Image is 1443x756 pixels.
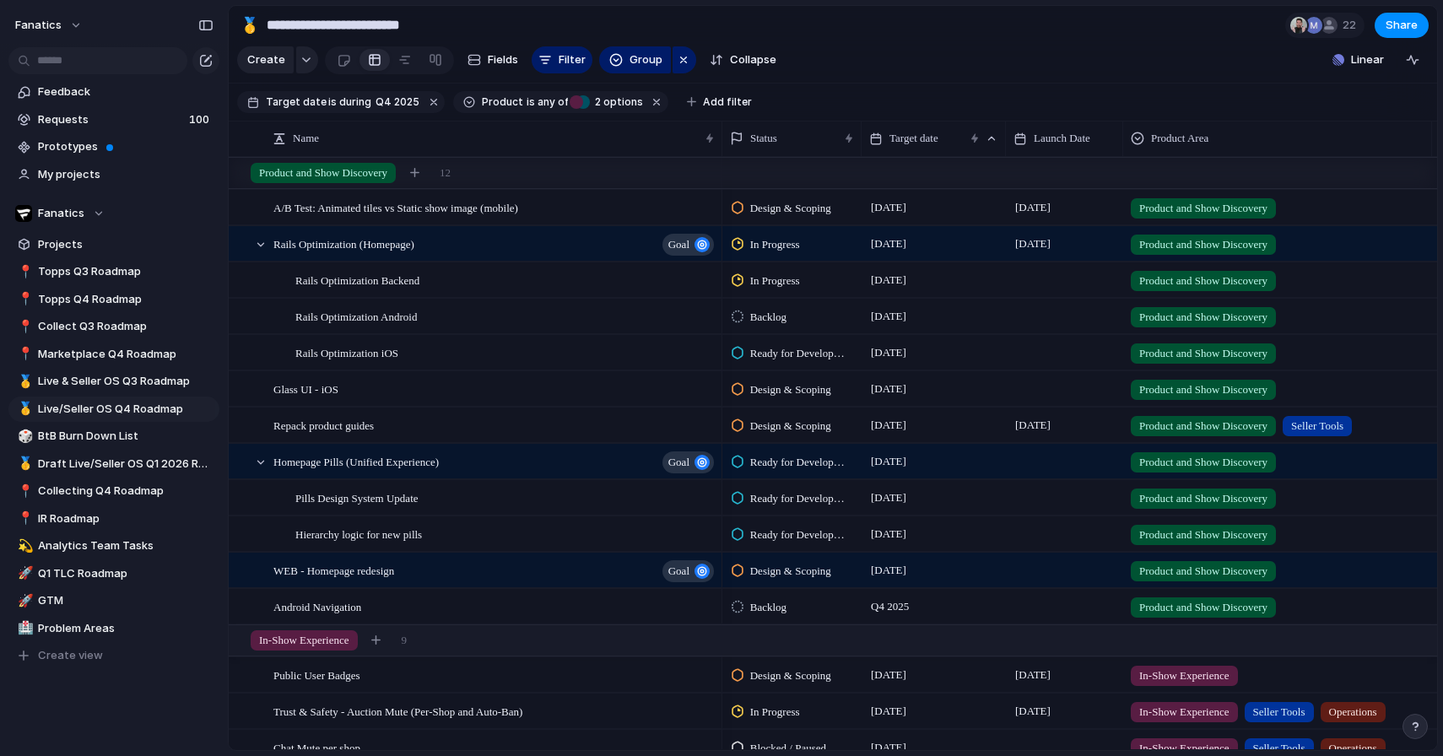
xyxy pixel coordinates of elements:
div: 📍Topps Q4 Roadmap [8,287,219,312]
a: 📍Collect Q3 Roadmap [8,314,219,339]
button: Fields [461,46,525,73]
button: isduring [327,93,374,111]
span: Ready for Development [750,454,847,471]
span: Product and Show Discovery [1139,599,1267,616]
span: Rails Optimization Backend [295,270,419,289]
a: 📍Marketplace Q4 Roadmap [8,342,219,367]
span: Projects [38,236,213,253]
span: Trust & Safety - Auction Mute (Per-Shop and Auto-Ban) [273,701,522,721]
span: A/B Test: Animated tiles vs Static show image (mobile) [273,197,518,217]
span: Q4 2025 [376,94,419,110]
a: 💫Analytics Team Tasks [8,533,219,559]
span: options [590,94,643,110]
button: Q4 2025 [372,93,423,111]
span: Rails Optimization iOS [295,343,398,362]
span: Target date [889,130,938,147]
a: 🚀Q1 TLC Roadmap [8,561,219,586]
a: Requests100 [8,107,219,132]
button: Fanatics [8,201,219,226]
span: Live/Seller OS Q4 Roadmap [38,401,213,418]
span: Live & Seller OS Q3 Roadmap [38,373,213,390]
button: 🚀 [15,565,32,582]
div: 💫 [18,537,30,556]
span: Design & Scoping [750,563,831,580]
span: Android Navigation [273,597,361,616]
div: 📍 [18,509,30,528]
span: Glass UI - iOS [273,379,338,398]
span: Product and Show Discovery [1139,526,1267,543]
span: Prototypes [38,138,213,155]
span: Add filter [703,94,752,110]
span: Design & Scoping [750,418,831,435]
span: [DATE] [1011,665,1055,685]
div: 🥇 [240,13,259,36]
span: Requests [38,111,184,128]
span: Product and Show Discovery [1139,200,1267,217]
span: 2 [590,95,603,108]
span: [DATE] [1011,197,1055,218]
span: In-Show Experience [1139,667,1230,684]
div: 🎲 [18,427,30,446]
span: Q1 TLC Roadmap [38,565,213,582]
span: Topps Q4 Roadmap [38,291,213,308]
span: Status [750,130,777,147]
button: 🥇 [15,401,32,418]
button: Collapse [703,46,783,73]
span: In Progress [750,236,800,253]
span: [DATE] [867,234,911,254]
button: goal [662,560,714,582]
span: [DATE] [867,488,911,508]
span: during [337,94,371,110]
span: GTM [38,592,213,609]
span: Product and Show Discovery [1139,490,1267,507]
a: 📍Collecting Q4 Roadmap [8,478,219,504]
button: Create [237,46,294,73]
span: Backlog [750,309,786,326]
a: 🥇Live & Seller OS Q3 Roadmap [8,369,219,394]
span: Analytics Team Tasks [38,537,213,554]
button: 📍 [15,510,32,527]
span: Product and Show Discovery [1139,454,1267,471]
span: Name [293,130,319,147]
span: Homepage Pills (Unified Experience) [273,451,439,471]
span: [DATE] [867,343,911,363]
span: Product and Show Discovery [1139,563,1267,580]
span: [DATE] [867,701,911,721]
div: 🚀 [18,564,30,583]
div: 📍 [18,289,30,309]
a: Feedback [8,79,219,105]
div: 🚀 [18,591,30,611]
span: 22 [1343,17,1361,34]
button: goal [662,451,714,473]
span: Design & Scoping [750,200,831,217]
span: Product and Show Discovery [1139,236,1267,253]
span: Create [247,51,285,68]
span: Group [630,51,662,68]
a: My projects [8,162,219,187]
span: Product Area [1151,130,1208,147]
span: Linear [1351,51,1384,68]
div: 🥇Draft Live/Seller OS Q1 2026 Roadmap [8,451,219,477]
span: Pills Design System Update [295,488,419,507]
div: 📍Topps Q3 Roadmap [8,259,219,284]
span: Feedback [38,84,213,100]
span: In-Show Experience [259,632,349,649]
button: 💫 [15,537,32,554]
span: In-Show Experience [1139,704,1230,721]
button: 2 options [570,93,646,111]
a: Projects [8,232,219,257]
span: In Progress [750,273,800,289]
span: goal [668,451,689,474]
span: Collecting Q4 Roadmap [38,483,213,499]
button: Filter [532,46,592,73]
span: is [328,94,337,110]
span: Target date [266,94,327,110]
span: Seller Tools [1253,704,1305,721]
span: Hierarchy logic for new pills [295,524,422,543]
button: 🥇 [15,456,32,472]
